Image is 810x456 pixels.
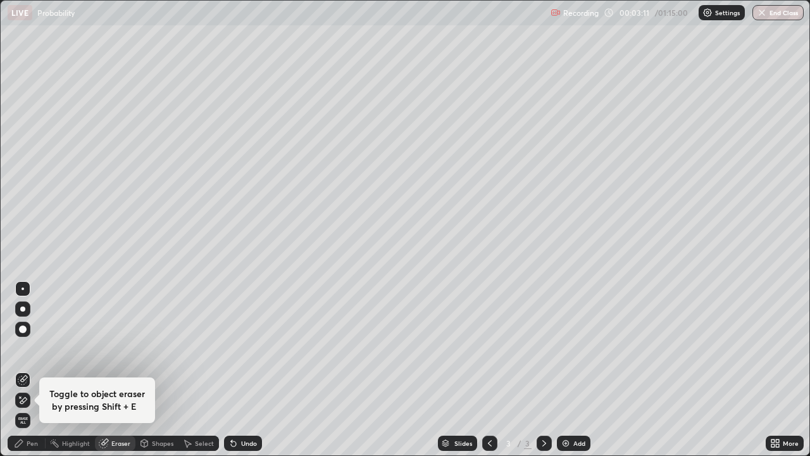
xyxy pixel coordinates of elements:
div: Add [573,440,585,446]
div: Undo [241,440,257,446]
div: Select [195,440,214,446]
button: End Class [752,5,804,20]
div: More [783,440,799,446]
img: add-slide-button [561,438,571,448]
div: Eraser [111,440,130,446]
div: Pen [27,440,38,446]
p: Probability [37,8,75,18]
div: Highlight [62,440,90,446]
img: end-class-cross [757,8,767,18]
div: 3 [524,438,532,449]
div: / [518,440,521,447]
div: 3 [502,440,515,447]
img: class-settings-icons [702,8,713,18]
img: recording.375f2c34.svg [551,8,561,18]
p: Settings [715,9,740,16]
h4: Toggle to object eraser by pressing Shift + E [49,388,145,413]
p: LIVE [11,8,28,18]
span: Erase all [16,417,30,424]
div: Shapes [152,440,173,446]
p: Recording [563,8,599,18]
div: Slides [454,440,472,446]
